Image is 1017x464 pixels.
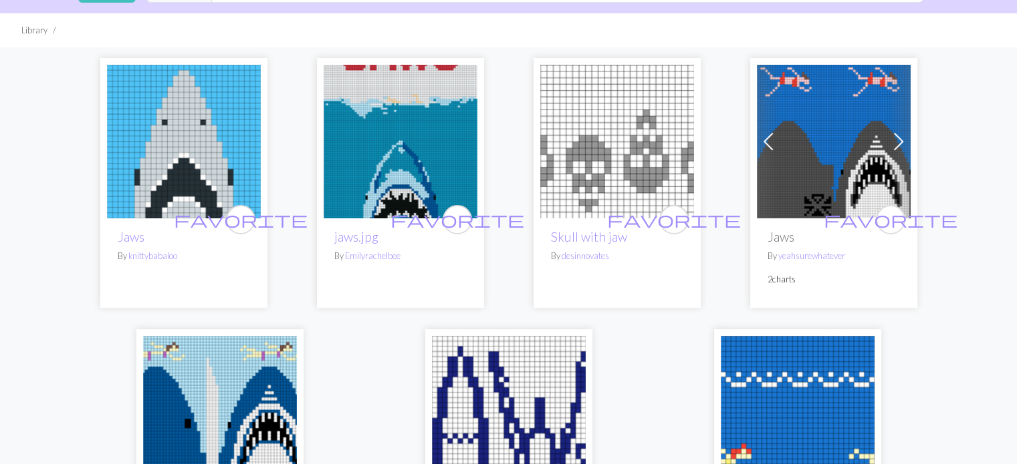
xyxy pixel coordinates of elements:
a: jaws [432,405,586,417]
a: Copy of Jaws 64 [143,405,297,417]
button: favourite [226,205,255,234]
a: Jaws [118,229,144,244]
img: Jaws [757,65,911,218]
h2: Jaws [768,229,900,244]
i: favourite [174,206,308,233]
i: favourite [824,206,957,233]
a: jaws.jpg [324,134,477,146]
span: favorite [390,209,524,230]
a: Copy of Small repeating skulls [540,134,694,146]
span: favorite [824,209,957,230]
i: favourite [390,206,524,233]
a: jaws.jpg [334,229,378,244]
p: 2 charts [768,273,900,286]
button: favourite [659,205,689,234]
a: Shark [107,134,261,146]
p: By [768,250,900,262]
a: Jaws [757,134,911,146]
img: jaws.jpg [324,65,477,218]
button: favourite [443,205,472,234]
button: favourite [876,205,905,234]
a: Emilyrachelbee [345,250,401,261]
i: favourite [607,206,741,233]
a: desinnovates [562,250,609,261]
span: favorite [607,209,741,230]
a: yeahsurewhatever [778,250,845,261]
li: Library [21,24,47,37]
a: knittybabaloo [128,250,177,261]
p: By [334,250,467,262]
span: favorite [174,209,308,230]
a: Skull with jaw [551,229,627,244]
img: Shark [107,65,261,218]
img: Copy of Small repeating skulls [540,65,694,218]
p: By [118,250,250,262]
a: JAWS Upper [721,405,875,417]
p: By [551,250,683,262]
